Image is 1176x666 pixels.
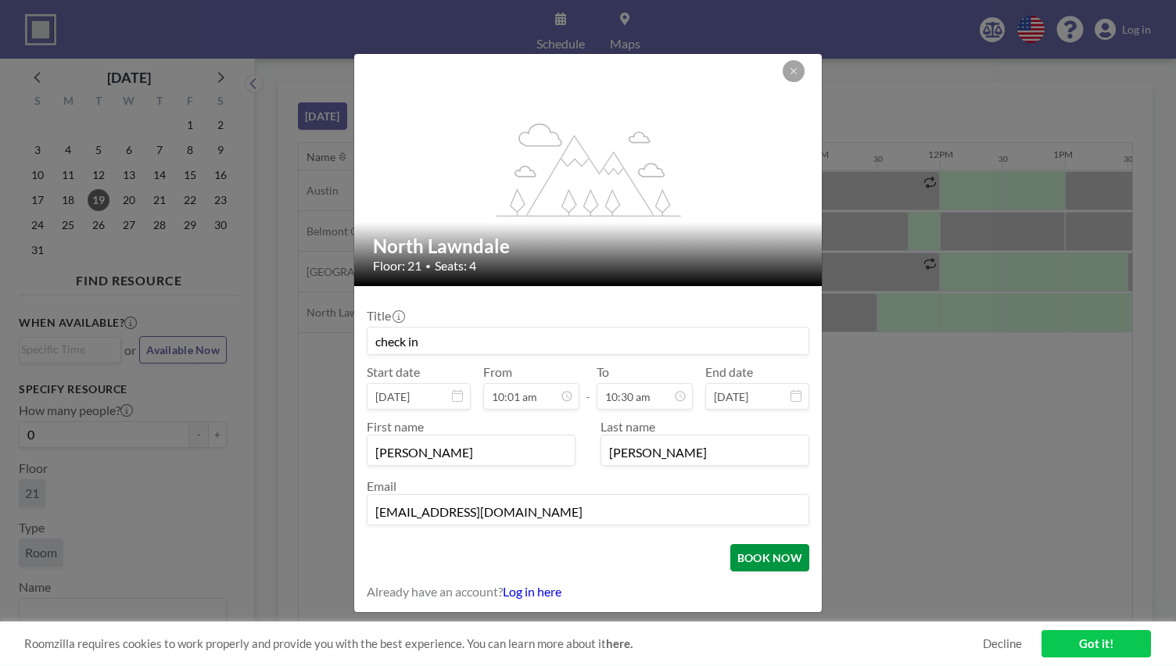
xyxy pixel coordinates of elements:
span: Seats: 4 [435,258,476,274]
a: here. [606,636,633,650]
input: Last name [601,439,808,465]
label: To [597,364,609,380]
span: Floor: 21 [373,258,421,274]
input: Guest reservation [367,328,808,354]
a: Got it! [1042,630,1151,657]
button: BOOK NOW [730,544,809,571]
label: From [483,364,512,380]
input: First name [367,439,575,465]
label: Start date [367,364,420,380]
input: Email [367,498,808,525]
span: - [586,370,590,404]
span: Roomzilla requires cookies to work properly and provide you with the best experience. You can lea... [24,636,983,651]
span: Already have an account? [367,584,503,600]
label: First name [367,419,424,434]
g: flex-grow: 1.2; [497,122,681,216]
label: Email [367,478,396,493]
a: Decline [983,636,1022,651]
label: End date [705,364,753,380]
a: Log in here [503,584,561,599]
label: Title [367,308,403,324]
span: • [425,260,431,272]
label: Last name [601,419,655,434]
h2: North Lawndale [373,235,805,258]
